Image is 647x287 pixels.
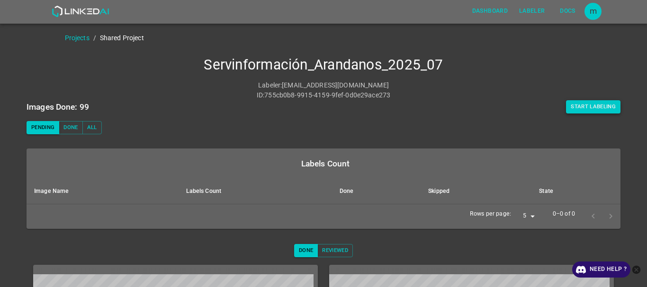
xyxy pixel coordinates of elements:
a: Docs [550,1,584,21]
button: Docs [552,3,583,19]
p: Shared Project [100,33,144,43]
p: [EMAIL_ADDRESS][DOMAIN_NAME] [282,80,389,90]
th: State [531,179,620,204]
a: Labeler [513,1,550,21]
button: Open settings [584,3,602,20]
button: Dashboard [468,3,512,19]
p: 0–0 of 0 [553,210,575,218]
a: Dashboard [467,1,513,21]
p: Labeler : [258,80,282,90]
button: Pending [27,121,59,134]
th: Image Name [27,179,179,204]
div: m [584,3,602,20]
button: Reviewed [317,244,353,257]
th: Labels Count [179,179,332,204]
h6: Images Done: 99 [27,100,89,113]
li: / [93,33,96,43]
button: All [82,121,102,134]
div: 5 [515,210,538,223]
img: LinkedAI [52,6,109,17]
button: Done [59,121,82,134]
div: Labels Count [34,157,617,170]
button: Done [294,244,318,257]
th: Done [332,179,421,204]
th: Skipped [421,179,531,204]
button: Start Labeling [566,100,620,113]
button: close-help [630,261,642,278]
h4: Servinformación_Arandanos_2025_07 [27,56,620,74]
nav: breadcrumb [65,33,647,43]
a: Need Help ? [572,261,630,278]
button: Labeler [515,3,548,19]
p: ID : [257,90,264,100]
a: Projects [65,34,90,42]
p: Rows per page: [470,210,511,218]
p: 755cb0b8-9915-4159-9fef-0d0e29ace273 [264,90,390,100]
